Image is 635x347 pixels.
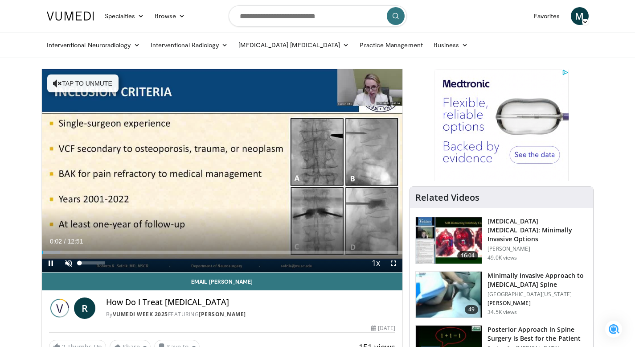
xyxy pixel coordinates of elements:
video-js: Video Player [42,69,403,273]
h4: Related Videos [415,192,479,203]
button: Tap to unmute [47,74,119,92]
a: 49 Minimally Invasive Approach to [MEDICAL_DATA] Spine [GEOGRAPHIC_DATA][US_STATE] [PERSON_NAME] ... [415,271,588,318]
a: Business [428,36,474,54]
a: 16:04 [MEDICAL_DATA] [MEDICAL_DATA]: Minimally Invasive Options [PERSON_NAME] 49.0K views [415,217,588,264]
div: [DATE] [371,324,395,332]
img: VuMedi Logo [47,12,94,21]
span: 49 [465,305,478,314]
h3: [MEDICAL_DATA] [MEDICAL_DATA]: Minimally Invasive Options [488,217,588,244]
div: Volume Level [80,261,105,264]
img: Vumedi Week 2025 [49,297,70,319]
p: [PERSON_NAME] [488,245,588,252]
a: Practice Management [354,36,428,54]
p: [GEOGRAPHIC_DATA][US_STATE] [488,291,588,298]
a: R [74,297,95,319]
img: 38787_0000_3.png.150x105_q85_crop-smart_upscale.jpg [416,272,482,318]
span: / [64,238,66,245]
div: Progress Bar [42,251,403,254]
button: Unmute [60,254,78,272]
p: 49.0K views [488,254,517,261]
img: 9f1438f7-b5aa-4a55-ab7b-c34f90e48e66.150x105_q85_crop-smart_upscale.jpg [416,217,482,264]
h3: Minimally Invasive Approach to [MEDICAL_DATA] Spine [488,271,588,289]
a: Interventional Neuroradiology [41,36,145,54]
input: Search topics, interventions [229,5,407,27]
a: Interventional Radiology [145,36,234,54]
a: Specialties [99,7,150,25]
button: Playback Rate [367,254,385,272]
a: Email [PERSON_NAME] [42,273,403,290]
span: 0:02 [50,238,62,245]
div: By FEATURING [106,310,396,318]
h4: How Do I Treat [MEDICAL_DATA] [106,297,396,307]
a: M [571,7,589,25]
a: Favorites [528,7,565,25]
span: 16:04 [457,251,479,260]
iframe: Advertisement [434,69,569,181]
span: 12:51 [67,238,83,245]
p: [PERSON_NAME] [488,300,588,307]
button: Pause [42,254,60,272]
button: Fullscreen [385,254,402,272]
a: [MEDICAL_DATA] [MEDICAL_DATA] [233,36,354,54]
a: [PERSON_NAME] [199,310,246,318]
a: Browse [149,7,190,25]
p: 34.5K views [488,309,517,316]
h3: Posterior Approach in Spine Surgery is Best for the Patient [488,325,588,343]
a: Vumedi Week 2025 [113,310,168,318]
